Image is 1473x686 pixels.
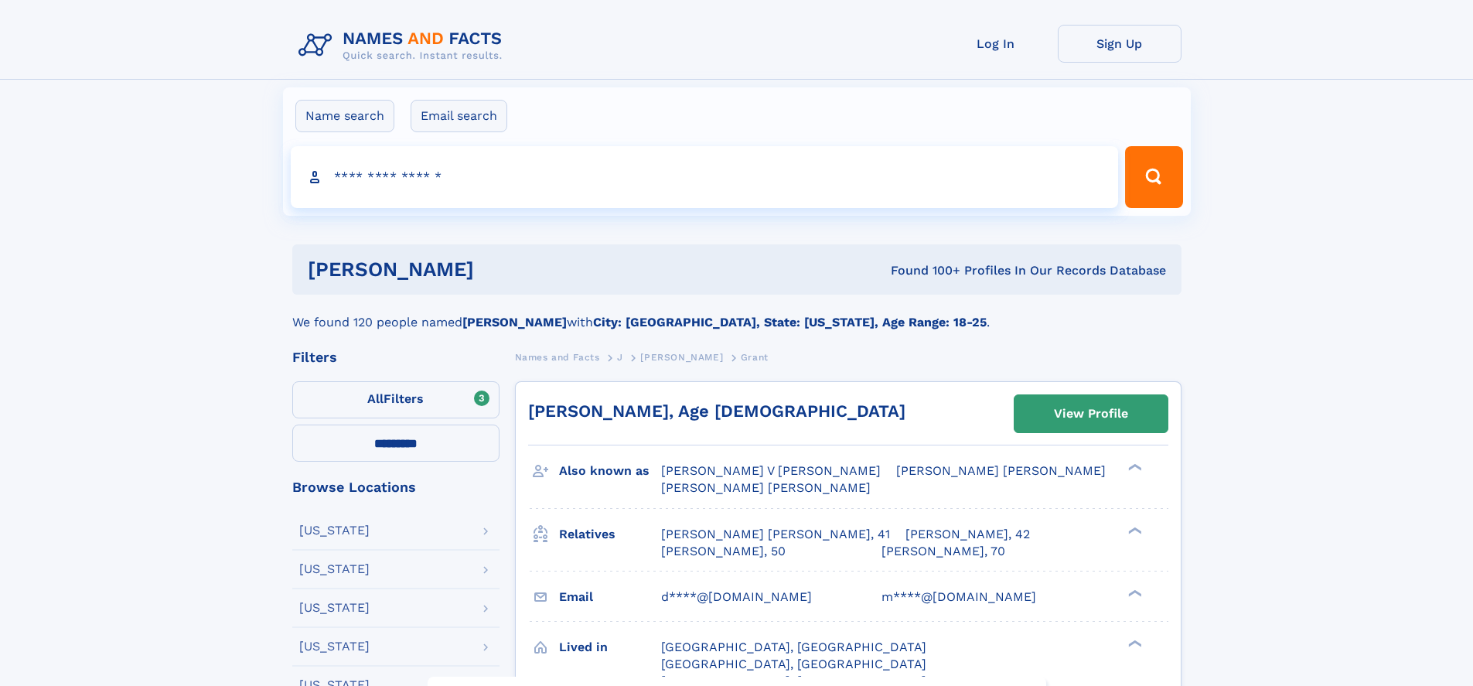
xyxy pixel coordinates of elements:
[367,391,384,406] span: All
[661,463,881,478] span: [PERSON_NAME] V [PERSON_NAME]
[299,640,370,653] div: [US_STATE]
[1124,638,1143,648] div: ❯
[1124,525,1143,535] div: ❯
[661,543,786,560] a: [PERSON_NAME], 50
[559,584,661,610] h3: Email
[1124,462,1143,473] div: ❯
[292,295,1181,332] div: We found 120 people named with .
[1014,395,1168,432] a: View Profile
[934,25,1058,63] a: Log In
[292,480,500,494] div: Browse Locations
[295,100,394,132] label: Name search
[661,526,890,543] a: [PERSON_NAME] [PERSON_NAME], 41
[292,381,500,418] label: Filters
[881,543,1005,560] a: [PERSON_NAME], 70
[661,480,871,495] span: [PERSON_NAME] [PERSON_NAME]
[308,260,683,279] h1: [PERSON_NAME]
[528,401,905,421] a: [PERSON_NAME], Age [DEMOGRAPHIC_DATA]
[299,563,370,575] div: [US_STATE]
[291,146,1119,208] input: search input
[299,524,370,537] div: [US_STATE]
[640,352,723,363] span: [PERSON_NAME]
[1125,146,1182,208] button: Search Button
[593,315,987,329] b: City: [GEOGRAPHIC_DATA], State: [US_STATE], Age Range: 18-25
[617,352,623,363] span: J
[1124,588,1143,598] div: ❯
[292,350,500,364] div: Filters
[515,347,600,367] a: Names and Facts
[559,521,661,548] h3: Relatives
[896,463,1106,478] span: [PERSON_NAME] [PERSON_NAME]
[1054,396,1128,432] div: View Profile
[1058,25,1181,63] a: Sign Up
[411,100,507,132] label: Email search
[292,25,515,67] img: Logo Names and Facts
[559,458,661,484] h3: Also known as
[682,262,1166,279] div: Found 100+ Profiles In Our Records Database
[559,634,661,660] h3: Lived in
[617,347,623,367] a: J
[661,657,926,671] span: [GEOGRAPHIC_DATA], [GEOGRAPHIC_DATA]
[741,352,769,363] span: Grant
[299,602,370,614] div: [US_STATE]
[462,315,567,329] b: [PERSON_NAME]
[661,640,926,654] span: [GEOGRAPHIC_DATA], [GEOGRAPHIC_DATA]
[905,526,1030,543] a: [PERSON_NAME], 42
[640,347,723,367] a: [PERSON_NAME]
